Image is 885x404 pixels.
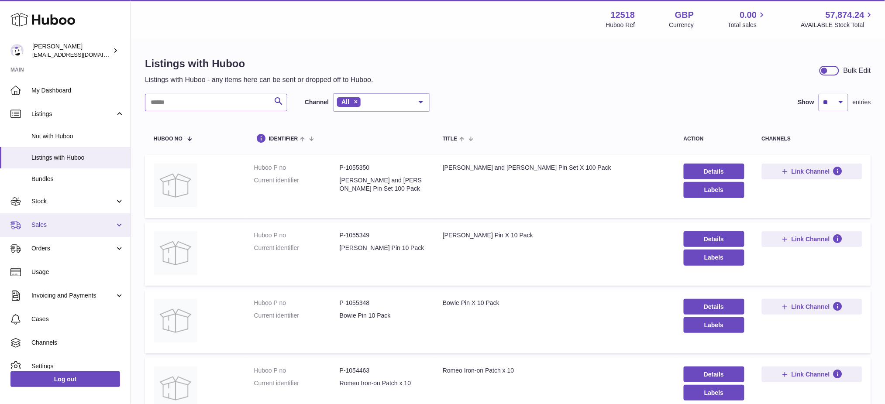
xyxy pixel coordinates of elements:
a: Log out [10,371,120,387]
a: 0.00 Total sales [728,9,767,29]
span: Orders [31,244,115,253]
span: Settings [31,362,124,370]
span: [EMAIL_ADDRESS][DOMAIN_NAME] [32,51,128,58]
div: [PERSON_NAME] [32,42,111,59]
span: Stock [31,197,115,205]
strong: 12518 [611,9,635,21]
img: internalAdmin-12518@internal.huboo.com [10,44,24,57]
span: Total sales [728,21,767,29]
span: Listings with Huboo [31,154,124,162]
div: Huboo Ref [606,21,635,29]
span: Usage [31,268,124,276]
span: 57,874.24 [826,9,864,21]
span: Listings [31,110,115,118]
div: Currency [669,21,694,29]
span: My Dashboard [31,86,124,95]
span: 0.00 [740,9,757,21]
span: AVAILABLE Stock Total [801,21,875,29]
span: Sales [31,221,115,229]
span: Invoicing and Payments [31,291,115,300]
a: 57,874.24 AVAILABLE Stock Total [801,9,875,29]
strong: GBP [675,9,694,21]
span: Bundles [31,175,124,183]
span: Channels [31,339,124,347]
span: Not with Huboo [31,132,124,140]
span: Cases [31,315,124,323]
